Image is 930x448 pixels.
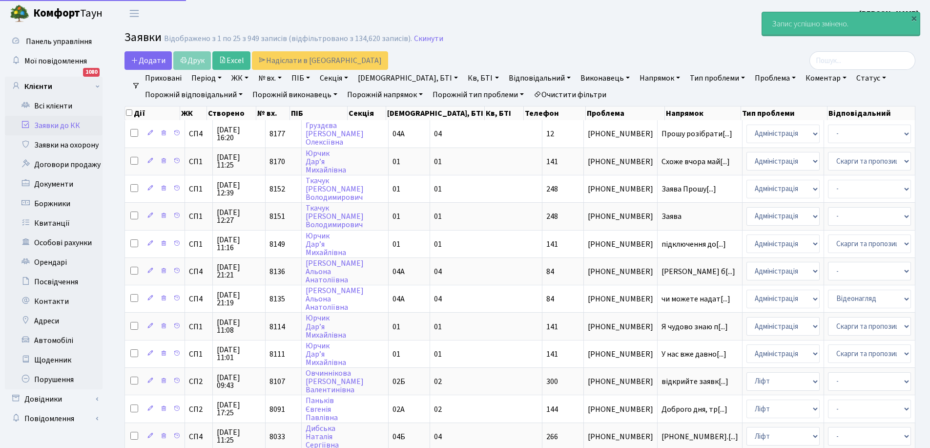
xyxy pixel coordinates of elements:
[26,36,92,47] span: Панель управління
[5,331,103,350] a: Автомобілі
[762,12,920,36] div: Запис успішно змінено.
[393,376,405,387] span: 02Б
[5,253,103,272] a: Орендарі
[269,156,285,167] span: 8170
[180,107,207,120] th: ЖК
[217,153,261,169] span: [DATE] 11:25
[131,55,165,66] span: Додати
[269,431,285,442] span: 8033
[802,70,850,86] a: Коментар
[306,203,364,230] a: Ткачук[PERSON_NAME]Володимирович
[546,431,558,442] span: 266
[393,266,405,277] span: 04А
[588,185,653,193] span: [PHONE_NUMBER]
[414,34,443,43] a: Скинути
[217,346,261,362] span: [DATE] 11:01
[227,70,252,86] a: ЖК
[24,56,87,66] span: Мої повідомлення
[164,34,412,43] div: Відображено з 1 по 25 з 949 записів (відфільтровано з 134,620 записів).
[859,8,918,19] b: [PERSON_NAME]
[827,107,915,120] th: Відповідальний
[546,239,558,250] span: 141
[434,266,442,277] span: 04
[852,70,890,86] a: Статус
[661,376,728,387] span: відкрийте заявк[...]
[546,128,554,139] span: 12
[393,431,405,442] span: 04Б
[189,433,208,441] span: СП4
[588,323,653,331] span: [PHONE_NUMBER]
[189,295,208,303] span: СП4
[306,175,364,203] a: Ткачук[PERSON_NAME]Володимирович
[434,294,442,304] span: 04
[269,128,285,139] span: 8177
[217,374,261,389] span: [DATE] 09:43
[586,107,665,120] th: Проблема
[859,8,918,20] a: [PERSON_NAME]
[269,211,285,222] span: 8151
[306,120,364,148] a: Груздєва[PERSON_NAME]Олексіївна
[217,126,261,142] span: [DATE] 16:20
[661,321,728,332] span: Я чудово знаю п[...]
[5,174,103,194] a: Документи
[189,268,208,276] span: СП4
[741,107,827,120] th: Тип проблеми
[434,321,442,332] span: 01
[306,341,346,368] a: ЮрчикДар’яМихайлівна
[588,433,653,441] span: [PHONE_NUMBER]
[434,128,442,139] span: 04
[189,405,208,413] span: СП2
[5,370,103,389] a: Порушення
[5,116,103,135] a: Заявки до КК
[5,194,103,213] a: Боржники
[189,158,208,166] span: СП1
[661,404,727,415] span: Доброго дня, тр[...]
[588,213,653,220] span: [PHONE_NUMBER]
[434,239,442,250] span: 01
[588,130,653,138] span: [PHONE_NUMBER]
[588,378,653,385] span: [PHONE_NUMBER]
[588,268,653,276] span: [PHONE_NUMBER]
[343,86,427,103] a: Порожній напрямок
[588,158,653,166] span: [PHONE_NUMBER]
[809,51,915,70] input: Пошук...
[5,32,103,51] a: Панель управління
[189,130,208,138] span: СП4
[393,156,400,167] span: 01
[306,313,346,341] a: ЮрчикДар’яМихайлівна
[5,292,103,311] a: Контакти
[217,209,261,224] span: [DATE] 12:27
[909,13,919,23] div: ×
[207,107,256,120] th: Створено
[661,294,730,304] span: чи можете надат[...]
[10,4,29,23] img: logo.png
[269,184,285,194] span: 8152
[189,185,208,193] span: СП1
[5,77,103,96] a: Клієнти
[189,323,208,331] span: СП1
[5,213,103,233] a: Квитанції
[530,86,610,103] a: Очистити фільтри
[189,213,208,220] span: СП1
[5,155,103,174] a: Договори продажу
[125,107,180,120] th: Дії
[5,233,103,253] a: Особові рахунки
[546,156,558,167] span: 141
[217,291,261,307] span: [DATE] 21:19
[546,184,558,194] span: 248
[434,184,442,194] span: 01
[588,350,653,358] span: [PHONE_NUMBER]
[393,239,400,250] span: 01
[5,389,103,409] a: Довідники
[269,239,285,250] span: 8149
[124,51,172,70] a: Додати
[306,285,364,313] a: [PERSON_NAME]АльонаАнатоліївна
[588,240,653,248] span: [PHONE_NUMBER]
[661,239,726,250] span: підключення до[...]
[269,376,285,387] span: 8107
[141,70,186,86] a: Приховані
[661,128,732,139] span: Прошу розібрати[...]
[316,70,352,86] a: Секція
[269,349,285,360] span: 8111
[434,376,442,387] span: 02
